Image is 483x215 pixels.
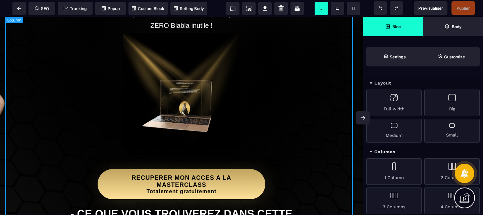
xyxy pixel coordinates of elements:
strong: Body [452,24,462,29]
div: Medium [366,119,422,143]
div: 3 Columns [366,187,422,214]
div: v 4.0.25 [19,11,33,16]
div: Layout [363,77,483,90]
span: Tracking [64,6,87,11]
img: logo_orange.svg [11,11,16,16]
div: Mots-clés [84,40,103,44]
span: Open Layer Manager [423,17,483,36]
div: Full width [366,90,422,116]
div: 1 Column [366,158,422,185]
div: Domaine [35,40,52,44]
span: Preview [414,1,447,15]
span: Open Style Manager [423,47,480,66]
p: WEBINAIRE EN DIRECT CE (HEURE DE [GEOGRAPHIC_DATA]) [36,141,327,147]
div: Small [424,119,480,143]
span: Custom Block [132,6,164,11]
img: tab_domain_overview_orange.svg [27,39,33,44]
span: Settings [366,47,423,66]
span: Publier [457,6,470,11]
span: Popup [102,6,120,11]
strong: Bloc [392,24,401,29]
div: 4 Columns [424,187,480,214]
strong: Settings [390,54,406,59]
div: Big [424,90,480,116]
strong: Customize [444,54,465,59]
img: website_grey.svg [11,17,16,23]
button: RECUPERER MON ACCES A LA MASTERCLASSTotalement gratuitement [98,152,265,182]
img: tab_keywords_by_traffic_grey.svg [76,39,82,44]
span: Screenshot [242,2,256,15]
span: Open Blocks [363,17,423,36]
span: Previsualiser [418,6,443,11]
img: 7e7fbb12df94fe9e085ce2b2f31729f0_sur_les_m%C3%AAme_crit%C3%A8re,_cr%C3%A9e_moi_un_d%C3%A9codeur_(... [123,16,240,133]
span: [DATE] 10 H 00 [153,141,191,147]
div: Domaine: [DOMAIN_NAME] [17,17,76,23]
span: Insert here your custom code [147,135,216,141]
span: View components [226,2,239,15]
div: Columns [363,146,483,158]
h2: ZERO Blabla inutile ! [36,2,327,16]
span: SEO [35,6,49,11]
div: 2 Columns [424,158,480,185]
span: Setting Body [174,6,204,11]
